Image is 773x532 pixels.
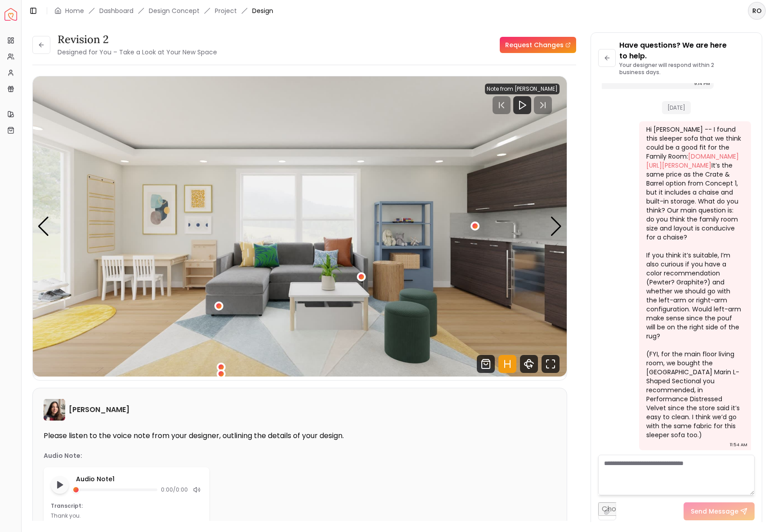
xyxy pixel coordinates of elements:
[730,440,747,449] div: 11:54 AM
[4,8,17,21] img: Spacejoy Logo
[44,399,65,421] img: Maria Castillero
[99,6,133,15] a: Dashboard
[54,6,273,15] nav: breadcrumb
[51,502,202,510] p: Transcript:
[76,474,202,483] p: Audio Note 1
[252,6,273,15] span: Design
[619,40,755,62] p: Have questions? We are here to help.
[748,2,766,20] button: RO
[646,152,739,170] a: [DOMAIN_NAME][URL][PERSON_NAME]
[498,355,516,373] svg: Hotspots Toggle
[65,6,84,15] a: Home
[51,511,202,520] p: Thank you.
[646,125,742,439] div: Hi [PERSON_NAME] -- I found this sleeper sofa that we think could be a good fit for the Family Ro...
[662,101,691,114] span: [DATE]
[542,355,560,373] svg: Fullscreen
[500,37,576,53] a: Request Changes
[69,404,129,415] h6: [PERSON_NAME]
[619,62,755,76] p: Your designer will respond within 2 business days.
[58,48,217,57] small: Designed for You – Take a Look at Your New Space
[550,217,562,236] div: Next slide
[37,217,49,236] div: Previous slide
[517,100,528,111] svg: Play
[4,8,17,21] a: Spacejoy
[44,431,556,440] p: Please listen to the voice note from your designer, outlining the details of your design.
[33,76,567,377] div: 2 / 4
[191,484,202,495] div: Mute audio
[44,451,82,460] p: Audio Note:
[51,476,69,494] button: Play audio note
[33,76,567,377] div: Carousel
[58,32,217,47] h3: Revision 2
[149,6,200,15] li: Design Concept
[477,355,495,373] svg: Shop Products from this design
[520,355,538,373] svg: 360 View
[694,79,710,88] div: 9:14 PM
[161,486,188,493] span: 0:00 / 0:00
[215,6,237,15] a: Project
[749,3,765,19] span: RO
[485,84,560,94] div: Note from [PERSON_NAME]
[33,76,567,377] img: Design Render 3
